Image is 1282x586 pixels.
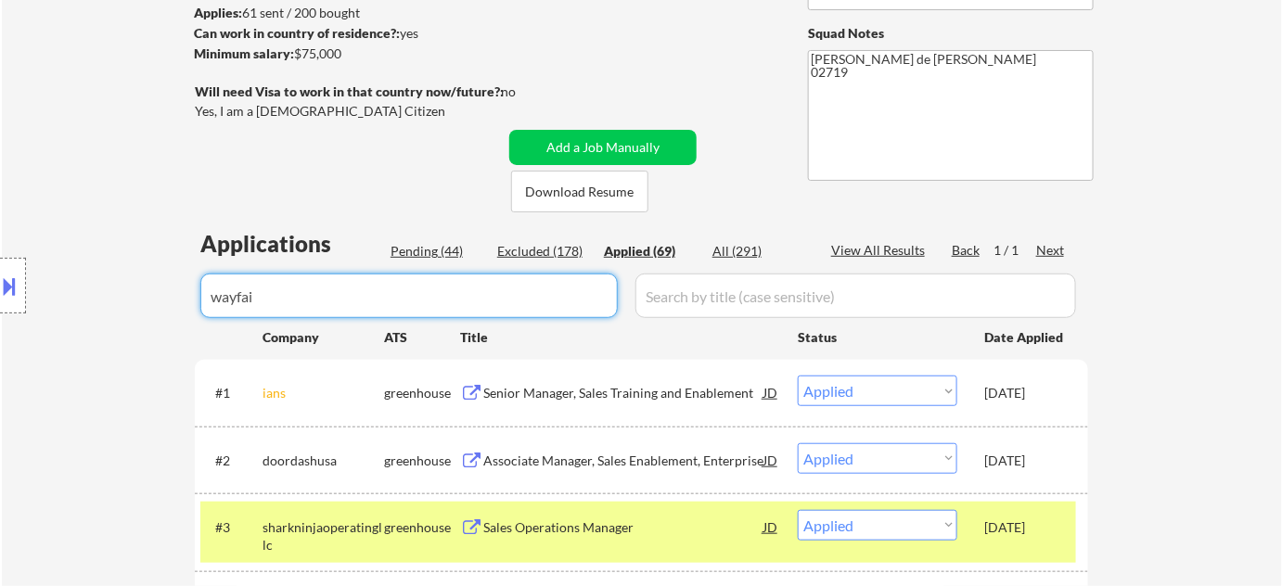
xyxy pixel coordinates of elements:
[511,171,648,212] button: Download Resume
[604,242,697,261] div: Applied (69)
[501,83,554,101] div: no
[497,242,590,261] div: Excluded (178)
[762,443,780,477] div: JD
[984,384,1066,402] div: [DATE]
[762,510,780,543] div: JD
[215,518,248,537] div: #3
[195,83,504,99] strong: Will need Visa to work in that country now/future?:
[635,274,1076,318] input: Search by title (case sensitive)
[384,452,460,470] div: greenhouse
[509,130,697,165] button: Add a Job Manually
[195,102,508,121] div: Yes, I am a [DEMOGRAPHIC_DATA] Citizen
[994,241,1036,260] div: 1 / 1
[384,328,460,347] div: ATS
[194,5,242,20] strong: Applies:
[215,452,248,470] div: #2
[384,518,460,537] div: greenhouse
[194,25,400,41] strong: Can work in country of residence?:
[200,274,618,318] input: Search by company (case sensitive)
[1036,241,1066,260] div: Next
[483,518,763,537] div: Sales Operations Manager
[194,45,503,63] div: $75,000
[263,518,384,554] div: sharkninjaoperatingllc
[263,452,384,470] div: doordashusa
[194,45,294,61] strong: Minimum salary:
[984,452,1066,470] div: [DATE]
[952,241,981,260] div: Back
[391,242,483,261] div: Pending (44)
[194,24,497,43] div: yes
[984,518,1066,537] div: [DATE]
[831,241,930,260] div: View All Results
[194,4,503,22] div: 61 sent / 200 bought
[798,320,957,353] div: Status
[762,376,780,409] div: JD
[712,242,805,261] div: All (291)
[808,24,1094,43] div: Squad Notes
[984,328,1066,347] div: Date Applied
[460,328,780,347] div: Title
[483,384,763,402] div: Senior Manager, Sales Training and Enablement
[483,452,763,470] div: Associate Manager, Sales Enablement, Enterprise
[384,384,460,402] div: greenhouse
